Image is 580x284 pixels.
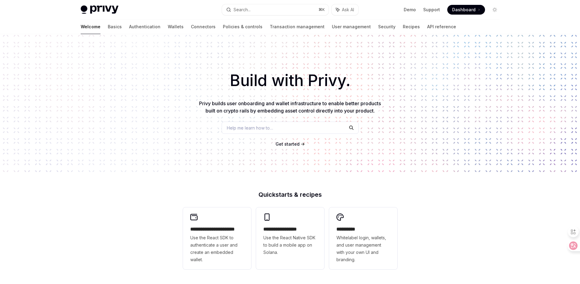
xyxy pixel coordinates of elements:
a: API reference [427,19,456,34]
span: Help me learn how to… [227,125,273,131]
h2: Quickstarts & recipes [183,192,397,198]
a: Support [423,7,440,13]
a: **** **** **** ***Use the React Native SDK to build a mobile app on Solana. [256,207,324,269]
span: Ask AI [342,7,354,13]
span: Use the React SDK to authenticate a user and create an embedded wallet. [190,234,244,263]
img: light logo [81,5,118,14]
span: Whitelabel login, wallets, and user management with your own UI and branding. [336,234,390,263]
a: User management [332,19,371,34]
span: Use the React Native SDK to build a mobile app on Solana. [263,234,317,256]
button: Toggle dark mode [490,5,500,15]
a: Transaction management [270,19,325,34]
a: Get started [276,141,300,147]
a: Welcome [81,19,100,34]
span: Dashboard [452,7,476,13]
a: Demo [404,7,416,13]
button: Search...⌘K [222,4,329,15]
a: **** *****Whitelabel login, wallets, and user management with your own UI and branding. [329,207,397,269]
a: Recipes [403,19,420,34]
a: Basics [108,19,122,34]
div: Search... [234,6,251,13]
h1: Build with Privy. [10,69,570,92]
a: Wallets [168,19,184,34]
a: Security [378,19,395,34]
a: Dashboard [447,5,485,15]
button: Ask AI [332,4,358,15]
a: Authentication [129,19,160,34]
a: Policies & controls [223,19,262,34]
span: Privy builds user onboarding and wallet infrastructure to enable better products built on crypto ... [199,100,381,114]
a: Connectors [191,19,216,34]
span: ⌘ K [318,7,325,12]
